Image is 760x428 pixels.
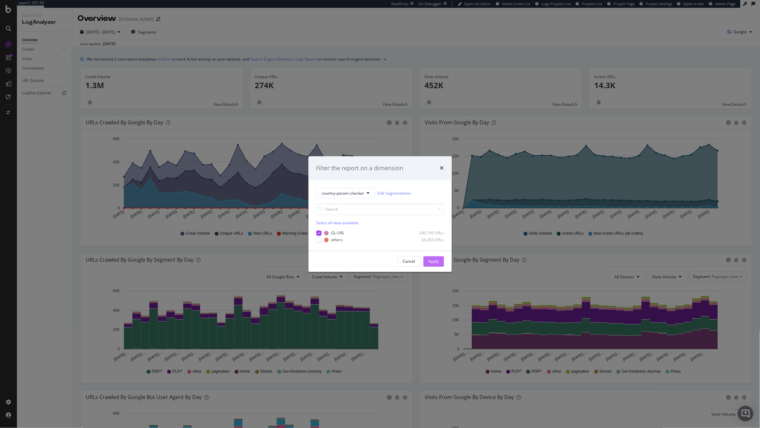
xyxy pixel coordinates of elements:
div: Filter the report on a dimension [316,164,404,173]
div: 34,283 URLs [412,237,444,243]
div: Open Intercom Messenger [738,406,753,421]
div: others [331,237,343,243]
button: Cancel [397,256,421,267]
div: Apply [429,258,439,264]
button: country-param-checker [316,188,375,199]
div: GL-URL [331,230,345,236]
div: times [440,164,444,173]
div: Select all data available [316,220,444,226]
button: Apply [423,256,444,267]
a: Edit Segmentation [378,190,411,197]
div: modal [308,156,452,272]
span: country-param-checker [322,190,365,196]
input: Search [316,204,444,215]
div: 246,199 URLs [412,230,444,236]
div: Cancel [403,258,415,264]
